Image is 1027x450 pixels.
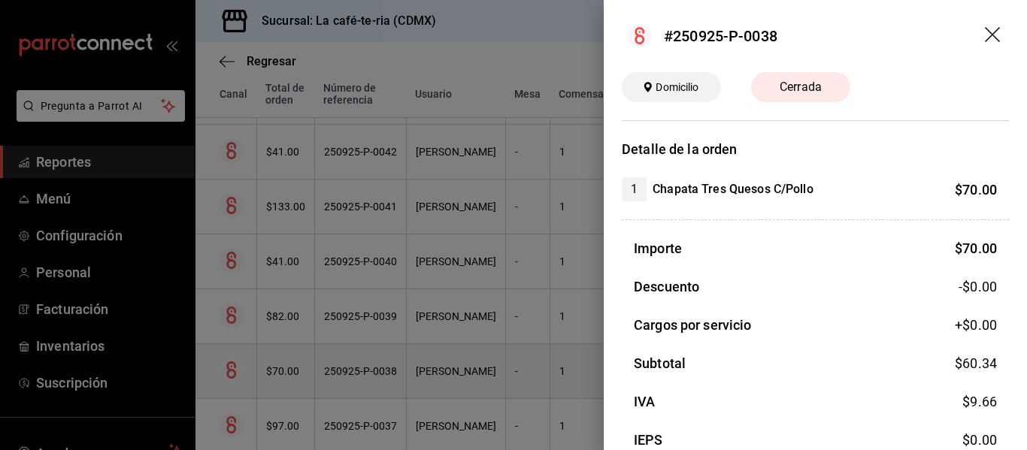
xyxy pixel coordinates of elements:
[634,276,699,297] h3: Descuento
[962,394,997,409] span: $ 9.66
[622,180,647,198] span: 1
[664,25,777,47] div: #250925-P-0038
[622,139,1009,159] h3: Detalle de la orden
[955,355,997,371] span: $ 60.34
[650,80,704,95] span: Domicilio
[955,182,997,198] span: $ 70.00
[962,432,997,448] span: $ 0.00
[634,391,655,412] h3: IVA
[771,78,831,96] span: Cerrada
[959,276,997,297] span: -$0.00
[985,27,1003,45] button: drag
[634,430,663,450] h3: IEPS
[955,240,997,256] span: $ 70.00
[634,238,682,258] h3: Importe
[634,315,752,335] h3: Cargos por servicio
[955,315,997,335] span: +$ 0.00
[653,180,813,198] h4: Chapata Tres Quesos C/Pollo
[634,353,686,373] h3: Subtotal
